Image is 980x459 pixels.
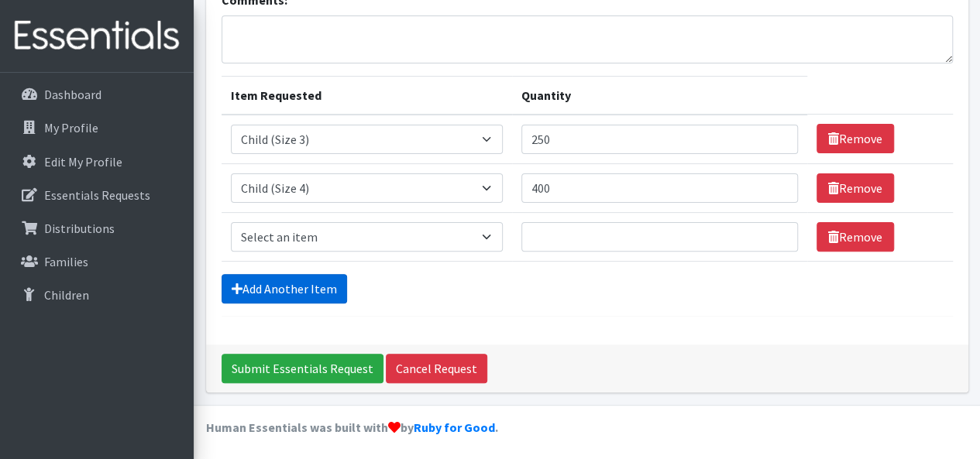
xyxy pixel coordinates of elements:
[6,279,187,310] a: Children
[206,420,498,435] strong: Human Essentials was built with by .
[44,87,101,102] p: Dashboard
[44,154,122,170] p: Edit My Profile
[414,420,495,435] a: Ruby for Good
[6,246,187,277] a: Families
[6,10,187,62] img: HumanEssentials
[44,221,115,236] p: Distributions
[44,254,88,269] p: Families
[817,124,894,153] a: Remove
[222,274,347,303] a: Add Another Item
[6,213,187,244] a: Distributions
[44,120,98,135] p: My Profile
[44,287,89,303] p: Children
[512,76,806,115] th: Quantity
[222,354,383,383] input: Submit Essentials Request
[6,79,187,110] a: Dashboard
[386,354,487,383] a: Cancel Request
[6,112,187,143] a: My Profile
[6,146,187,177] a: Edit My Profile
[6,180,187,211] a: Essentials Requests
[817,173,894,203] a: Remove
[222,76,513,115] th: Item Requested
[44,187,150,203] p: Essentials Requests
[817,222,894,252] a: Remove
